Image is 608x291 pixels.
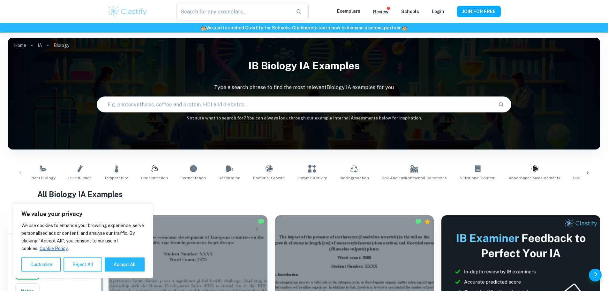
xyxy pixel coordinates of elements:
[14,41,26,50] a: Home
[401,9,419,14] a: Schools
[141,175,168,181] span: Concentration
[297,175,327,181] span: Enzyme Activity
[589,269,602,281] button: Help and Feedback
[21,257,61,272] button: Customise
[39,246,68,251] a: Cookie Policy
[68,175,92,181] span: pH Influence
[31,175,56,181] span: Plant Biology
[219,175,240,181] span: Respiration
[37,188,571,200] h1: All Biology IA Examples
[8,115,600,121] h6: Not sure what to search for? You can always look through our example Internal Assessments below f...
[38,41,42,50] a: IA
[64,257,102,272] button: Reject All
[97,96,493,113] input: E.g. photosynthesis, coffee and protein, HDI and diabetes...
[573,175,595,181] span: Biodiversity
[108,5,148,18] img: Clastify logo
[13,203,153,278] div: We value your privacy
[457,6,501,17] button: JOIN FOR FREE
[105,257,145,272] button: Accept All
[432,9,444,14] a: Login
[104,175,128,181] span: Temperature
[337,8,360,15] p: Exemplars
[8,84,600,91] p: Type a search phrase to find the most relevant Biology IA examples for you
[303,25,313,30] a: here
[253,175,285,181] span: Bacterial Growth
[258,218,264,225] img: Marked
[1,24,607,31] h6: We just launched Clastify for Schools. Click to learn how to become a school partner.
[340,175,369,181] span: Biodegradation
[8,56,600,76] h1: IB Biology IA examples
[21,210,145,218] p: We value your privacy
[21,222,145,252] p: We use cookies to enhance your browsing experience, serve personalised ads or content, and analys...
[54,42,69,49] p: Biology
[415,218,422,225] img: Marked
[8,215,103,233] h6: Filter exemplars
[508,175,560,181] span: Absorbance Measurements
[382,175,447,181] span: Soil and Environmental Conditions
[181,175,206,181] span: Fermentation
[496,99,507,110] button: Search
[424,218,431,225] div: Premium
[460,175,496,181] span: Nutritional Content
[373,8,388,15] p: Review
[201,25,206,30] span: 🏫
[402,25,407,30] span: 🏫
[176,3,290,20] input: Search for any exemplars...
